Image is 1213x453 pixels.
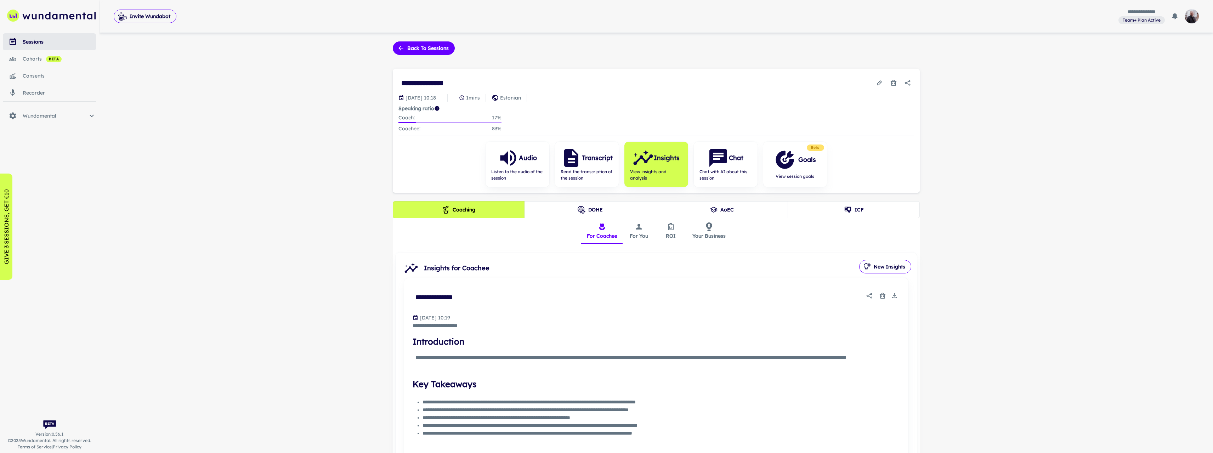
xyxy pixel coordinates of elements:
span: Wundamental [23,112,87,120]
span: Generate new variation of insights [859,262,911,270]
button: Invite Wundabot [114,10,176,23]
button: InsightsView insights and analysis [624,142,688,187]
button: Your Business [687,218,731,244]
span: beta [46,56,62,62]
a: consents [3,67,96,84]
a: Privacy Policy [53,444,81,449]
p: Coachee : [398,125,420,133]
button: New Insights [859,260,911,273]
h6: Goals [798,155,816,165]
div: insights tabs [581,218,731,244]
a: Terms of Service [18,444,52,449]
div: recorder [23,89,96,97]
h6: Insights [654,153,680,163]
a: recorder [3,84,96,101]
p: 17 % [492,114,501,122]
div: Wundamental [3,107,96,124]
button: ROI [655,218,687,244]
span: Version: 0.56.1 [35,431,63,437]
p: Estonian [500,94,521,102]
h6: Chat [729,153,743,163]
h4: Introduction [413,335,900,348]
div: theme selection [393,201,920,218]
button: Share session [901,77,914,89]
button: AoEC [656,201,788,218]
button: For You [623,218,655,244]
div: consents [23,72,96,80]
a: cohorts beta [3,50,96,67]
span: | [18,444,81,450]
div: sessions [23,38,96,46]
span: Beta [808,145,823,151]
h4: Key Takeaways [413,378,900,390]
span: View insights and analysis [630,169,682,181]
button: Share report [863,289,876,302]
a: sessions [3,33,96,50]
button: Download [889,290,900,301]
img: photoURL [1185,9,1199,23]
button: Edit session [873,77,886,89]
span: Chat with AI about this session [699,169,752,181]
a: View and manage your current plan and billing details. [1118,16,1165,24]
h6: Transcript [582,153,613,163]
strong: Speaking ratio [398,105,434,112]
button: Delete session [887,77,900,89]
button: ChatChat with AI about this session [694,142,758,187]
span: Listen to the audio of the session [491,169,544,181]
p: Generated at [420,314,450,322]
span: Read the transcription of the session [561,169,613,181]
div: cohorts [23,55,96,63]
span: © 2025 Wundamental. All rights reserved. [8,437,91,444]
button: ICF [788,201,920,218]
span: View and manage your current plan and billing details. [1118,16,1165,23]
p: Coach : [398,114,415,122]
button: For Coachee [581,218,623,244]
svg: Coach/coachee ideal ratio of speaking is roughly 20:80. Mentor/mentee ideal ratio of speaking is ... [434,106,440,111]
p: GIVE 3 SESSIONS, GET €10 [2,189,11,264]
button: Back to sessions [393,41,455,55]
p: Session date [406,94,436,102]
p: 1 mins [466,94,480,102]
button: AudioListen to the audio of the session [486,142,549,187]
button: Delete [877,290,888,301]
span: Invite Wundabot to record a meeting [114,9,176,23]
h6: Audio [519,153,537,163]
p: 83 % [492,125,501,133]
button: Coaching [393,201,525,218]
button: GoalsView session goals [763,142,827,187]
span: View session goals [774,173,816,180]
button: TranscriptRead the transcription of the session [555,142,619,187]
button: DOHE [524,201,656,218]
span: Insights for Coachee [424,263,859,273]
span: Team+ Plan Active [1120,17,1163,23]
